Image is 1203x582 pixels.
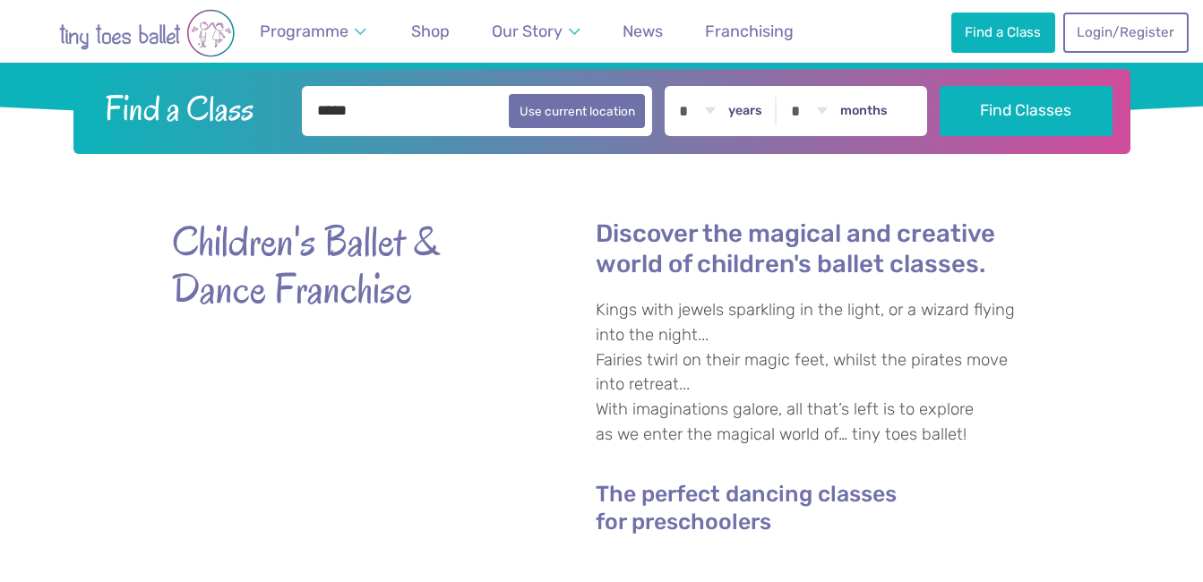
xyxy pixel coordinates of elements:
[840,103,888,119] label: months
[21,9,272,57] img: tiny toes ballet
[705,21,794,40] span: Franchising
[596,298,1032,447] p: Kings with jewels sparkling in the light, or a wizard flying into the night... Fairies twirl on t...
[172,218,494,313] strong: Children's Ballet & Dance Franchise
[260,21,348,40] span: Programme
[596,511,771,535] a: for preschoolers
[492,21,563,40] span: Our Story
[90,86,289,131] h2: Find a Class
[728,103,762,119] label: years
[1063,13,1189,52] a: Login/Register
[940,86,1113,136] button: Find Classes
[596,480,1032,535] h4: The perfect dancing classes
[411,21,450,40] span: Shop
[614,12,671,52] a: News
[951,13,1055,52] a: Find a Class
[509,94,646,128] button: Use current location
[623,21,663,40] span: News
[252,12,375,52] a: Programme
[596,218,1032,280] h2: Discover the magical and creative world of children's ballet classes.
[484,12,589,52] a: Our Story
[403,12,458,52] a: Shop
[697,12,802,52] a: Franchising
